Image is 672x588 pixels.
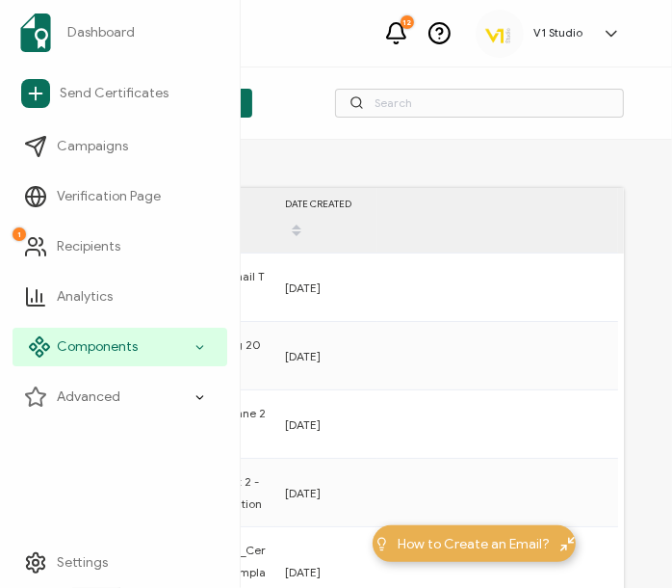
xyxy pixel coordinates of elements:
iframe: Chat Widget [576,495,672,588]
span: Verification Page [57,187,161,206]
a: 1 Recipients [13,227,227,266]
a: Settings [13,544,227,582]
h5: V1 Studio [533,26,582,40]
span: Advanced [57,388,120,407]
div: [DATE] [275,277,377,299]
span: Settings [57,553,108,573]
span: Send Certificates [60,84,168,103]
a: Dashboard [13,6,227,60]
span: Recipients [57,237,120,256]
div: DATE CREATED [275,193,377,248]
span: Campaigns [57,137,128,156]
span: Dashboard [67,23,135,42]
div: [DATE] [275,561,377,583]
div: [DATE] [275,414,377,436]
a: Verification Page [13,177,227,216]
span: Components [57,337,138,357]
span: How to Create an Email? [399,534,551,554]
div: 1 [13,227,26,241]
a: Analytics [13,278,227,316]
img: sertifier-logomark-colored.svg [20,13,51,52]
span: Analytics [57,287,113,307]
a: Send Certificates [13,71,227,116]
input: Search [335,89,624,118]
div: 12 [401,15,414,29]
a: Campaigns [13,127,227,166]
img: b1b345fa-499b-4db9-a014-e71dfcb1f3f7.png [485,23,514,42]
div: [DATE] [275,482,377,504]
img: minimize-icon.svg [560,537,575,551]
div: [DATE] [275,345,377,367]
